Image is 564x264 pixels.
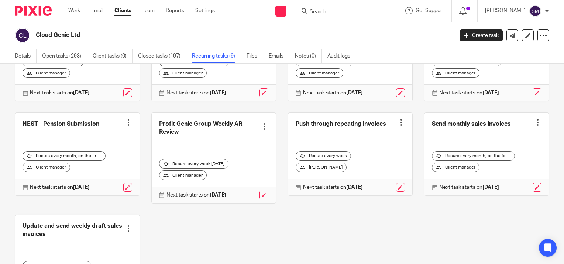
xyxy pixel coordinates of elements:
strong: [DATE] [346,185,363,190]
img: svg%3E [15,28,30,43]
strong: [DATE] [482,185,499,190]
a: Settings [195,7,215,14]
p: Next task starts on [30,184,90,191]
p: Next task starts on [439,184,499,191]
a: Clients [114,7,131,14]
div: Client manager [23,163,70,172]
strong: [DATE] [210,90,226,95]
p: [PERSON_NAME] [485,7,526,14]
div: Recurs every week [DATE] [159,159,228,169]
div: [PERSON_NAME] [296,163,347,172]
a: Details [15,49,37,63]
img: svg%3E [529,5,541,17]
strong: [DATE] [73,90,90,95]
p: Next task starts on [166,191,226,199]
div: Client manager [296,68,343,78]
strong: [DATE] [346,90,363,95]
a: Email [91,7,103,14]
p: Next task starts on [303,89,363,97]
div: Recurs every month, on the first workday [432,151,515,161]
div: Client manager [159,170,207,180]
div: Recurs every month, on the first workday [23,151,106,161]
strong: [DATE] [210,192,226,198]
a: Team [142,7,155,14]
p: Next task starts on [439,89,499,97]
div: Client manager [432,68,479,78]
p: Next task starts on [166,89,226,97]
a: Work [68,7,80,14]
div: Client manager [23,68,70,78]
a: Client tasks (0) [93,49,133,63]
a: Emails [269,49,289,63]
a: Audit logs [327,49,356,63]
p: Next task starts on [30,89,90,97]
a: Create task [460,29,503,41]
h2: Cloud Genie Ltd [36,31,366,39]
div: Client manager [159,68,207,78]
a: Notes (0) [295,49,322,63]
div: Client manager [432,163,479,172]
span: Get Support [416,8,444,13]
a: Reports [166,7,184,14]
a: Open tasks (293) [42,49,87,63]
input: Search [309,9,375,15]
p: Next task starts on [303,184,363,191]
div: Recurs every week [296,151,351,161]
a: Closed tasks (197) [138,49,186,63]
img: Pixie [15,6,52,16]
a: Files [247,49,263,63]
strong: [DATE] [482,90,499,95]
a: Recurring tasks (9) [192,49,241,63]
strong: [DATE] [73,185,90,190]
